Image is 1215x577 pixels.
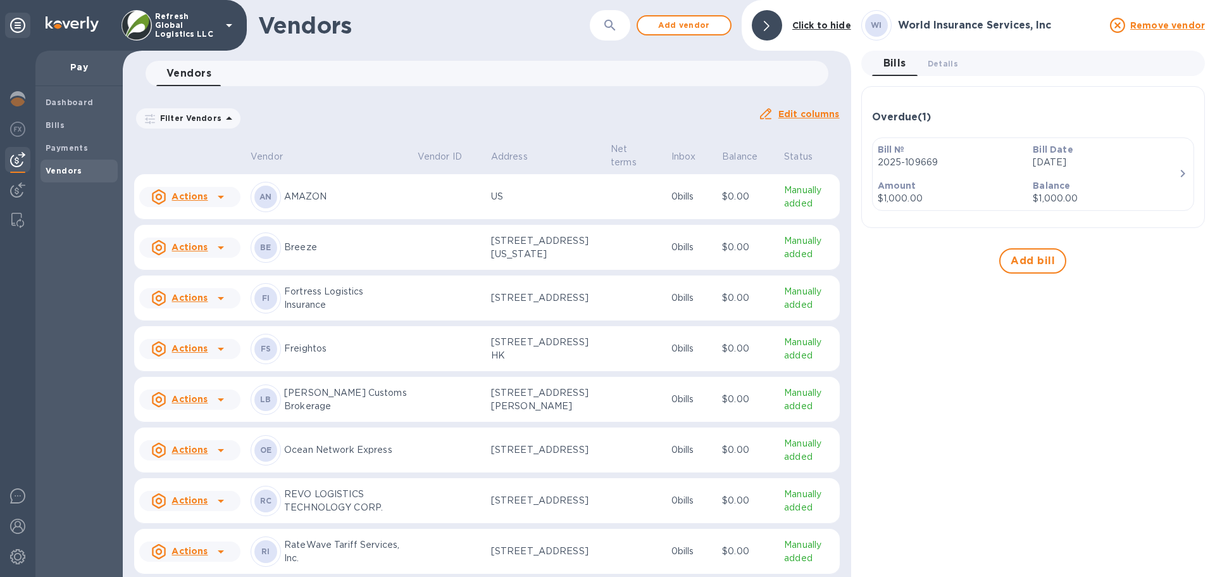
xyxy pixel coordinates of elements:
p: Manually added [784,184,835,210]
u: Actions [171,394,208,404]
p: Balance [722,150,757,163]
p: Manually added [784,437,835,464]
span: Inbox [671,150,713,163]
span: Details [928,57,958,70]
u: Actions [171,546,208,556]
span: Vendors [166,65,211,82]
u: Actions [171,495,208,505]
p: Address [491,150,528,163]
p: 0 bills [671,342,713,355]
p: $0.00 [722,443,774,457]
p: Vendor ID [418,150,462,163]
span: Net terms [611,143,661,169]
h3: World Insurance Services, Inc [898,20,1102,32]
span: Balance [722,150,774,163]
p: Manually added [784,336,835,362]
p: [DATE] [1033,156,1178,169]
h1: Vendors [258,12,590,39]
p: 0 bills [671,241,713,254]
p: [STREET_ADDRESS] [491,494,601,507]
b: Payments [46,143,88,153]
b: OE [260,445,272,455]
p: Manually added [784,234,835,261]
p: Fortress Logistics Insurance [284,285,408,312]
p: Filter Vendors [155,113,221,124]
u: Actions [171,343,208,353]
p: [STREET_ADDRESS] HK [491,336,601,362]
p: Refresh Global Logistics LLC [155,12,218,39]
p: $0.00 [722,190,774,203]
button: Bill №2025-109669Bill Date[DATE]Amount$1,000.00Balance$1,000.00 [872,137,1194,211]
p: AMAZON [284,190,408,203]
b: Bills [46,120,65,130]
b: LB [260,395,271,404]
u: Actions [171,445,208,455]
b: Balance [1033,181,1070,191]
p: 0 bills [671,190,713,203]
h3: Overdue ( 1 ) [872,111,931,124]
p: 0 bills [671,545,713,558]
u: Actions [171,191,208,201]
p: Net terms [611,143,644,169]
b: Vendors [46,166,82,175]
p: 0 bills [671,494,713,507]
p: Freightos [284,342,408,355]
span: Vendor [251,150,299,163]
b: RI [261,547,270,556]
p: [STREET_ADDRESS][PERSON_NAME] [491,386,601,413]
p: $0.00 [722,291,774,305]
p: Pay [46,61,113,73]
b: RC [260,496,272,505]
div: Overdue(1) [872,97,1194,137]
p: Manually added [784,285,835,312]
b: Amount [878,181,916,191]
p: 2025-109669 [878,156,1023,169]
p: $0.00 [722,545,774,558]
p: REVO LOGISTICS TECHNOLOGY CORP. [284,488,408,514]
b: FI [262,293,270,303]
u: Remove vendor [1130,20,1205,30]
p: Manually added [784,386,835,413]
img: Foreign exchange [10,122,25,137]
p: Status [784,150,813,163]
p: [STREET_ADDRESS] [491,443,601,457]
p: Manually added [784,538,835,565]
p: [STREET_ADDRESS][US_STATE] [491,234,601,261]
p: 0 bills [671,393,713,406]
p: $0.00 [722,241,774,254]
p: [STREET_ADDRESS] [491,545,601,558]
span: Bills [883,54,906,72]
p: $0.00 [722,342,774,355]
span: Add bill [1011,253,1055,269]
b: BE [260,243,271,252]
p: $0.00 [722,393,774,406]
p: Breeze [284,241,408,254]
button: Add vendor [637,15,732,35]
b: WI [871,20,882,30]
p: $0.00 [722,494,774,507]
span: Address [491,150,544,163]
div: Unpin categories [5,13,30,38]
p: Manually added [784,488,835,514]
u: Actions [171,293,208,303]
u: Edit columns [778,109,840,119]
b: FS [261,344,271,353]
p: $1,000.00 [1033,192,1178,205]
u: Actions [171,242,208,252]
p: [PERSON_NAME] Customs Brokerage [284,386,408,413]
span: Add vendor [648,18,720,33]
p: 0 bills [671,443,713,457]
p: Ocean Network Express [284,443,408,457]
p: 0 bills [671,291,713,305]
b: Bill № [878,144,905,155]
p: $1,000.00 [878,192,1023,205]
p: Inbox [671,150,696,163]
button: Add bill [999,248,1066,274]
p: RateWave Tariff Services, Inc. [284,538,408,565]
b: Bill Date [1033,144,1073,155]
b: AN [259,192,272,201]
p: US [491,190,601,203]
b: Dashboard [46,98,94,107]
p: [STREET_ADDRESS] [491,291,601,305]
